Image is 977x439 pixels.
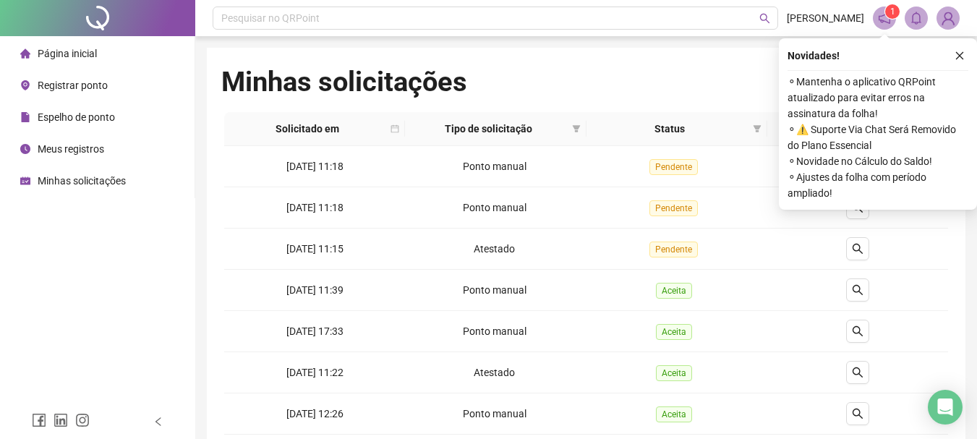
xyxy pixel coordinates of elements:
span: environment [20,80,30,90]
span: Página inicial [38,48,97,59]
span: linkedin [54,413,68,427]
span: [DATE] 11:39 [286,284,344,296]
span: filter [569,118,584,140]
span: close [955,51,965,61]
span: Tipo de solicitação [411,121,566,137]
span: clock-circle [20,144,30,154]
span: Atestado [474,243,515,255]
span: Meus registros [38,143,104,155]
span: search [852,325,863,337]
span: Aceita [656,406,692,422]
span: Ponto manual [463,284,526,296]
span: ⚬ Mantenha o aplicativo QRPoint atualizado para evitar erros na assinatura da folha! [788,74,968,122]
div: Open Intercom Messenger [928,390,963,425]
span: schedule [20,176,30,186]
span: Pendente [649,242,698,257]
span: ⚬ ⚠️ Suporte Via Chat Será Removido do Plano Essencial [788,122,968,153]
span: Solicitado em [230,121,385,137]
span: Aceita [656,324,692,340]
span: search [852,408,863,419]
span: Pendente [649,200,698,216]
span: bell [910,12,923,25]
sup: 1 [885,4,900,19]
th: Detalhes [767,112,948,146]
span: ⚬ Novidade no Cálculo do Saldo! [788,153,968,169]
span: instagram [75,413,90,427]
span: [DATE] 11:22 [286,367,344,378]
span: ⚬ Ajustes da folha com período ampliado! [788,169,968,201]
span: calendar [388,118,402,140]
h1: Minhas solicitações [221,65,467,98]
span: home [20,48,30,59]
span: Pendente [649,159,698,175]
span: Status [592,121,747,137]
span: search [759,13,770,24]
span: Aceita [656,283,692,299]
span: Registrar ponto [38,80,108,91]
span: [DATE] 12:26 [286,408,344,419]
span: Ponto manual [463,325,526,337]
span: [DATE] 17:33 [286,325,344,337]
span: Ponto manual [463,202,526,213]
span: Ponto manual [463,161,526,172]
span: file [20,112,30,122]
span: facebook [32,413,46,427]
span: search [852,284,863,296]
span: [PERSON_NAME] [787,10,864,26]
span: Aceita [656,365,692,381]
span: [DATE] 11:18 [286,202,344,213]
span: [DATE] 11:15 [286,243,344,255]
img: 49163 [937,7,959,29]
span: calendar [391,124,399,133]
span: Espelho de ponto [38,111,115,123]
span: notification [878,12,891,25]
span: filter [750,118,764,140]
span: search [852,367,863,378]
span: search [852,243,863,255]
span: [DATE] 11:18 [286,161,344,172]
span: Ponto manual [463,408,526,419]
span: Novidades ! [788,48,840,64]
span: filter [753,124,761,133]
span: Minhas solicitações [38,175,126,187]
span: left [153,417,163,427]
span: 1 [890,7,895,17]
span: Atestado [474,367,515,378]
span: filter [572,124,581,133]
